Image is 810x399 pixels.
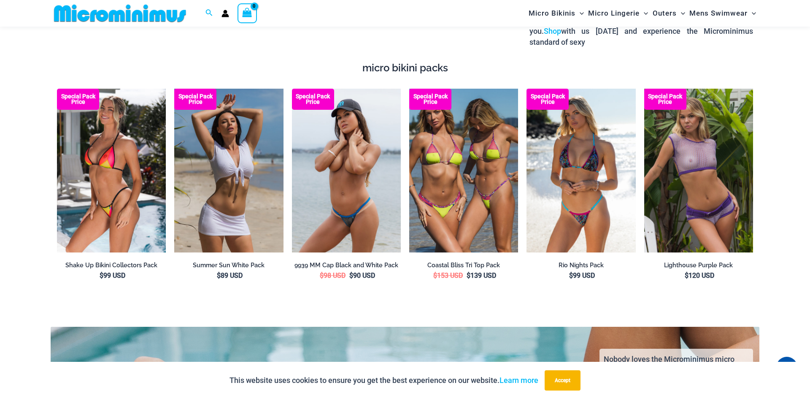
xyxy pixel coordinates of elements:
span: Menu Toggle [748,3,756,24]
a: 9939 MM Cap Black and White Pack [292,261,401,269]
a: Account icon link [221,10,229,17]
a: Shop [544,27,561,35]
bdi: 89 USD [217,271,243,280]
span: $ [685,271,688,280]
span: $ [349,271,353,280]
b: Special Pack Price [526,94,569,105]
span: $ [433,271,437,280]
a: Shake Up Sunset 3145 Top 4145 Bottom 04 Shake Up Sunset 3145 Top 4145 Bottom 05Shake Up Sunset 31... [57,89,166,252]
bdi: 99 USD [100,271,125,280]
nav: Site Navigation [525,1,759,25]
span: Menu Toggle [677,3,685,24]
a: Summer Sun White Pack [174,261,283,269]
a: Rio Nights Pack [526,261,635,269]
a: Rio Nights Glitter Spot 309 Tri Top 469 Thong 01 Rio Nights Glitter Spot 309 Tri Top 469 Thong 04... [526,89,635,252]
a: Rebel Cap BlackElectric Blue 9939 Cap 07 Rebel Cap WhiteElectric Blue 9939 Cap 07Rebel Cap WhiteE... [292,89,401,252]
bdi: 153 USD [433,271,463,280]
a: Coastal Bliss Tri Top Pack [409,261,518,269]
a: OutersMenu ToggleMenu Toggle [651,3,687,24]
img: Shake Up Sunset 3145 Top 4145 Bottom 04 [57,89,166,252]
a: Micro BikinisMenu ToggleMenu Toggle [526,3,586,24]
bdi: 99 USD [569,271,595,280]
a: Mens SwimwearMenu ToggleMenu Toggle [687,3,758,24]
b: Special Pack Price [644,94,686,105]
span: $ [217,271,221,280]
img: Rebel Cap BlackElectric Blue 9939 Cap 07 [292,89,401,252]
p: This website uses cookies to ensure you get the best experience on our website. [229,374,538,387]
span: Mens Swimwear [689,3,748,24]
a: View Shopping Cart, empty [238,3,257,23]
a: Search icon link [205,8,213,19]
b: Special Pack Price [292,94,334,105]
img: MM SHOP LOGO FLAT [51,4,189,23]
span: Micro Bikinis [529,3,575,24]
h4: micro bikini packs [57,62,753,74]
span: $ [569,271,573,280]
img: Lighthouse Purples 3668 Crop Top 516 Short 11 [644,89,753,252]
span: $ [100,271,103,280]
img: Rio Nights Glitter Spot 309 Tri Top 469 Thong 01 [526,89,635,252]
bdi: 98 USD [320,271,346,280]
a: Summer Sun White 9116 Top 522 Skirt 08 Summer Sun White 9116 Top 522 Skirt 10Summer Sun White 911... [174,89,283,252]
b: Special Pack Price [57,94,99,105]
span: Outers [653,3,677,24]
span: Menu Toggle [575,3,584,24]
span: Menu Toggle [640,3,648,24]
bdi: 120 USD [685,271,714,280]
a: Coastal Bliss Leopard Sunset Tri Top Pack Coastal Bliss Leopard Sunset Tri Top Pack BCoastal Blis... [409,89,518,252]
button: Accept [545,370,580,391]
span: $ [320,271,324,280]
a: Lighthouse Purples 3668 Crop Top 516 Short 11 Lighthouse Purples 3668 Crop Top 516 Short 09Lighth... [644,89,753,252]
img: Coastal Bliss Leopard Sunset Tri Top Pack [409,89,518,252]
span: Micro Lingerie [588,3,640,24]
bdi: 90 USD [349,271,375,280]
b: Special Pack Price [409,94,451,105]
b: Special Pack Price [174,94,216,105]
a: Shake Up Bikini Collectors Pack [57,261,166,269]
a: Learn more [499,376,538,385]
span: $ [467,271,470,280]
a: Micro LingerieMenu ToggleMenu Toggle [586,3,650,24]
img: Summer Sun White 9116 Top 522 Skirt 08 [174,89,283,252]
bdi: 139 USD [467,271,496,280]
a: Lighthouse Purple Pack [644,261,753,269]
